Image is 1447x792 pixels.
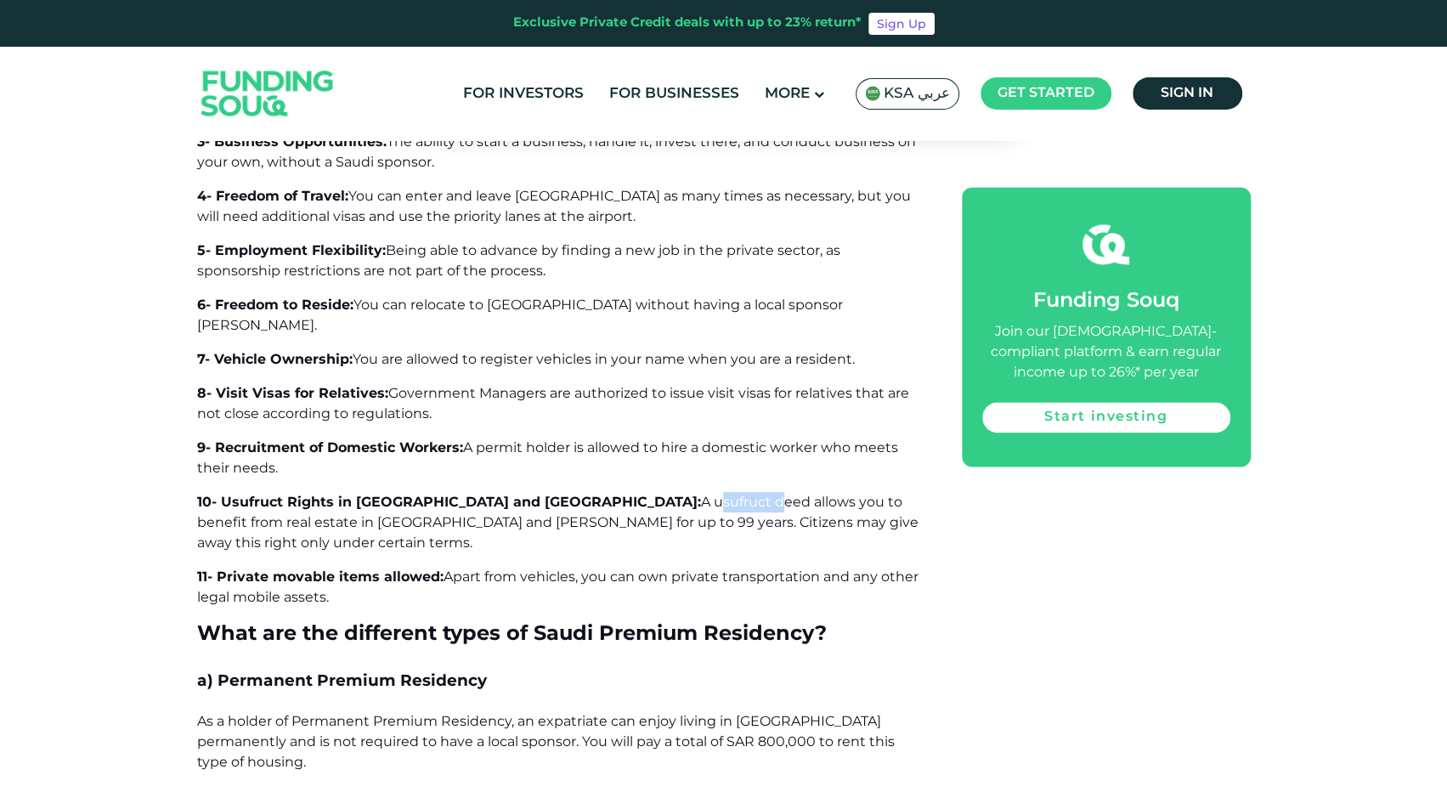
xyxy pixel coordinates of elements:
span: A usufruct deed allows you to benefit from real estate in [GEOGRAPHIC_DATA] and [PERSON_NAME] for... [197,494,919,551]
span: You can enter and leave [GEOGRAPHIC_DATA] as many times as necessary, but you will need additiona... [197,188,911,224]
img: SA Flag [865,86,880,101]
a: Start investing [982,402,1230,433]
span: a) Permanent Premium Residency [197,670,487,690]
div: Join our [DEMOGRAPHIC_DATA]-compliant platform & earn regular income up to 26%* per year [982,322,1230,383]
span: A permit holder is allowed to hire a domestic worker who meets their needs. [197,439,898,476]
span: 11- Private movable items allowed: [197,569,444,585]
span: 6- Freedom to Reside: [197,297,353,313]
span: 4- Freedom of Travel: [197,188,348,204]
span: Get started [998,87,1094,99]
a: For Investors [459,80,588,108]
span: Funding Souq [1033,291,1179,311]
span: 5- Employment Flexibility: [197,242,386,258]
span: 10- Usufruct Rights in [GEOGRAPHIC_DATA] and [GEOGRAPHIC_DATA]: [197,494,701,510]
span: Government Managers are authorized to issue visit visas for relatives that are not close accordin... [197,385,909,421]
span: 7- Vehicle Ownership: [197,351,353,367]
span: 9- Recruitment of Domestic Workers: [197,439,463,455]
span: Being able to advance by finding a new job in the private sector, as sponsorship restrictions are... [197,242,840,279]
img: Logo [184,51,351,137]
a: For Businesses [605,80,743,108]
a: Sign Up [868,13,935,35]
span: You are allowed to register vehicles in your name when you are a resident. [353,351,855,367]
span: More [765,87,810,101]
div: Exclusive Private Credit deals with up to 23% return* [513,14,862,33]
span: The ability to start a business, handle it, invest there, and conduct business on your own, witho... [197,133,916,170]
span: Sign in [1161,87,1213,99]
span: 3- Business Opportunities: [197,133,387,150]
span: 8- Visit Visas for Relatives: [197,385,388,401]
span: Apart from vehicles, you can own private transportation and any other legal mobile assets. [197,569,919,605]
span: You can relocate to [GEOGRAPHIC_DATA] without having a local sponsor [PERSON_NAME]. [197,297,843,333]
span: KSA عربي [884,84,950,104]
span: What are the different types of Saudi Premium Residency? [197,620,827,645]
a: Sign in [1133,77,1242,110]
img: fsicon [1082,221,1129,268]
